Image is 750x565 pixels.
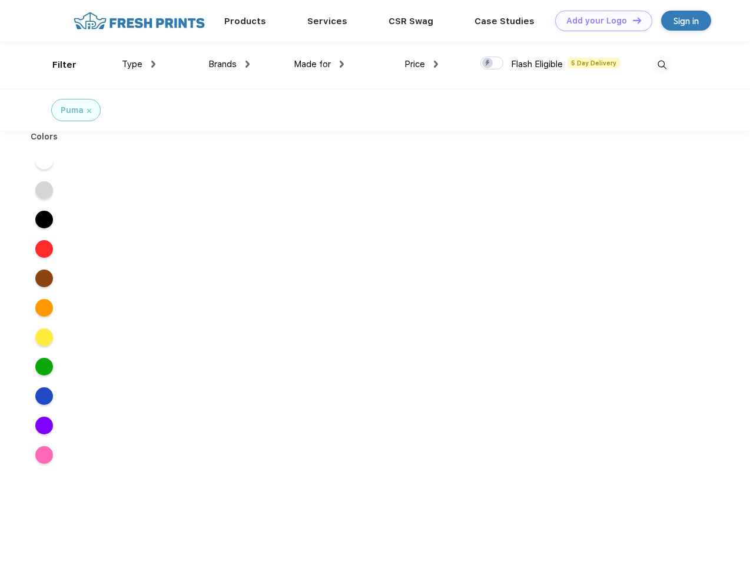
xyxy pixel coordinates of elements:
[122,59,142,69] span: Type
[61,104,84,117] div: Puma
[307,16,347,26] a: Services
[151,61,155,68] img: dropdown.png
[294,59,331,69] span: Made for
[661,11,711,31] a: Sign in
[87,109,91,113] img: filter_cancel.svg
[568,58,620,68] span: 5 Day Delivery
[566,16,627,26] div: Add your Logo
[652,55,672,75] img: desktop_search.svg
[673,14,699,28] div: Sign in
[22,131,67,143] div: Colors
[633,17,641,24] img: DT
[208,59,237,69] span: Brands
[434,61,438,68] img: dropdown.png
[245,61,250,68] img: dropdown.png
[404,59,425,69] span: Price
[52,58,77,72] div: Filter
[511,59,563,69] span: Flash Eligible
[70,11,208,31] img: fo%20logo%202.webp
[389,16,433,26] a: CSR Swag
[224,16,266,26] a: Products
[340,61,344,68] img: dropdown.png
